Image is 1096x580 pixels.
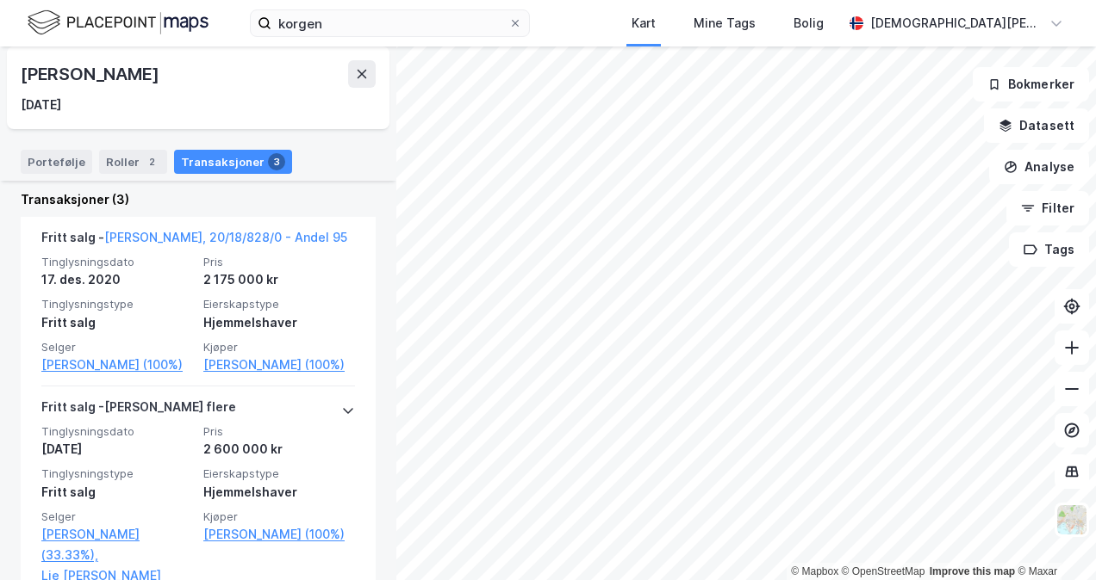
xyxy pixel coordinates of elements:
[984,108,1089,143] button: Datasett
[268,153,285,170] div: 3
[41,424,193,439] span: Tinglysningsdato
[203,466,355,481] span: Eierskapstype
[791,565,838,577] a: Mapbox
[41,397,236,424] div: Fritt salg - [PERSON_NAME] flere
[203,340,355,355] span: Kjøper
[41,482,193,503] div: Fritt salg
[28,8,209,38] img: logo.f888ab2527a4732fd821a326f86c7f29.svg
[41,312,193,333] div: Fritt salg
[21,150,92,174] div: Portefølje
[203,297,355,312] span: Eierskapstype
[203,439,355,460] div: 2 600 000 kr
[632,13,656,34] div: Kart
[41,439,193,460] div: [DATE]
[1006,191,1089,225] button: Filter
[203,482,355,503] div: Hjemmelshaver
[21,95,61,115] div: [DATE]
[99,150,167,174] div: Roller
[989,150,1089,184] button: Analyse
[21,60,162,88] div: [PERSON_NAME]
[870,13,1043,34] div: [DEMOGRAPHIC_DATA][PERSON_NAME]
[203,269,355,290] div: 2 175 000 kr
[930,565,1015,577] a: Improve this map
[143,153,160,170] div: 2
[1010,497,1096,580] iframe: Chat Widget
[41,269,193,290] div: 17. des. 2020
[41,340,193,355] span: Selger
[104,230,347,244] a: [PERSON_NAME], 20/18/828/0 - Andel 95
[41,509,193,524] span: Selger
[203,312,355,333] div: Hjemmelshaver
[41,524,193,565] a: [PERSON_NAME] (33.33%),
[41,297,193,312] span: Tinglysningstype
[203,424,355,439] span: Pris
[694,13,756,34] div: Mine Tags
[174,150,292,174] div: Transaksjoner
[203,355,355,375] a: [PERSON_NAME] (100%)
[41,466,193,481] span: Tinglysningstype
[842,565,925,577] a: OpenStreetMap
[21,189,376,210] div: Transaksjoner (3)
[203,255,355,269] span: Pris
[973,67,1089,102] button: Bokmerker
[794,13,824,34] div: Bolig
[271,10,508,36] input: Søk på adresse, matrikkel, gårdeiere, leietakere eller personer
[203,524,355,545] a: [PERSON_NAME] (100%)
[41,227,347,255] div: Fritt salg -
[1009,232,1089,267] button: Tags
[41,255,193,269] span: Tinglysningsdato
[203,509,355,524] span: Kjøper
[41,355,193,375] a: [PERSON_NAME] (100%)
